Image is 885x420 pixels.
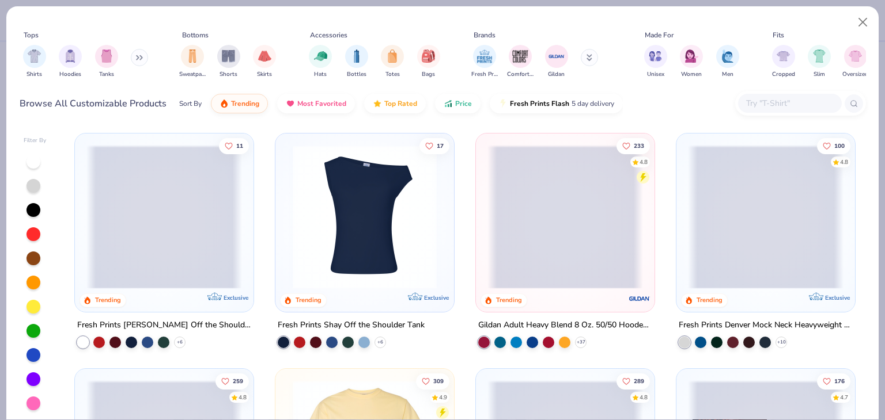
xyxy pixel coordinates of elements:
[217,45,240,79] button: filter button
[186,49,199,63] img: Sweatpants Image
[377,339,383,346] span: + 6
[507,45,534,79] button: filter button
[237,143,244,148] span: 11
[617,138,650,154] button: Like
[507,45,534,79] div: filter for Comfort Colors
[216,373,249,389] button: Like
[649,49,662,63] img: Unisex Image
[478,318,652,333] div: Gildan Adult Heavy Blend 8 Oz. 50/50 Hooded Sweatshirt
[224,294,248,301] span: Exclusive
[310,30,347,40] div: Accessories
[680,45,703,79] button: filter button
[347,70,366,79] span: Bottles
[220,99,229,108] img: trending.gif
[309,45,332,79] button: filter button
[95,45,118,79] button: filter button
[422,70,435,79] span: Bags
[476,48,493,65] img: Fresh Prints Image
[808,45,831,79] button: filter button
[617,373,650,389] button: Like
[233,378,244,384] span: 259
[24,136,47,145] div: Filter By
[510,99,569,108] span: Fresh Prints Flash
[211,94,268,113] button: Trending
[258,49,271,63] img: Skirts Image
[99,70,114,79] span: Tanks
[680,45,703,79] div: filter for Women
[364,94,426,113] button: Top Rated
[345,45,368,79] button: filter button
[100,49,113,63] img: Tanks Image
[849,49,862,63] img: Oversized Image
[772,45,795,79] div: filter for Cropped
[548,70,565,79] span: Gildan
[309,45,332,79] div: filter for Hats
[422,49,434,63] img: Bags Image
[644,45,667,79] div: filter for Unisex
[576,339,585,346] span: + 37
[777,339,785,346] span: + 10
[507,70,534,79] span: Comfort Colors
[23,45,46,79] button: filter button
[834,378,845,384] span: 176
[417,45,440,79] button: filter button
[231,99,259,108] span: Trending
[512,48,529,65] img: Comfort Colors Image
[179,45,206,79] button: filter button
[455,99,472,108] span: Price
[490,94,623,113] button: Fresh Prints Flash5 day delivery
[177,339,183,346] span: + 6
[842,45,868,79] button: filter button
[679,318,853,333] div: Fresh Prints Denver Mock Neck Heavyweight Sweatshirt
[437,143,444,148] span: 17
[253,45,276,79] div: filter for Skirts
[381,45,404,79] div: filter for Totes
[182,30,209,40] div: Bottoms
[777,49,790,63] img: Cropped Image
[77,318,251,333] div: Fresh Prints [PERSON_NAME] Off the Shoulder Top
[220,138,249,154] button: Like
[373,99,382,108] img: TopRated.gif
[239,393,247,402] div: 4.8
[572,97,614,110] span: 5 day delivery
[548,48,565,65] img: Gildan Image
[813,49,826,63] img: Slim Image
[716,45,739,79] div: filter for Men
[28,49,41,63] img: Shirts Image
[471,45,498,79] button: filter button
[643,145,799,289] img: a164e800-7022-4571-a324-30c76f641635
[645,30,674,40] div: Made For
[773,30,784,40] div: Fits
[278,318,425,333] div: Fresh Prints Shay Off the Shoulder Tank
[220,70,237,79] span: Shorts
[685,49,698,63] img: Women Image
[439,393,447,402] div: 4.9
[287,145,442,289] img: 5716b33b-ee27-473a-ad8a-9b8687048459
[95,45,118,79] div: filter for Tanks
[381,45,404,79] button: filter button
[644,45,667,79] button: filter button
[545,45,568,79] div: filter for Gildan
[814,70,825,79] span: Slim
[722,70,733,79] span: Men
[745,97,834,110] input: Try "T-Shirt"
[817,373,850,389] button: Like
[842,45,868,79] div: filter for Oversized
[314,70,327,79] span: Hats
[179,98,202,109] div: Sort By
[772,70,795,79] span: Cropped
[417,45,440,79] div: filter for Bags
[681,70,702,79] span: Women
[628,287,651,310] img: Gildan logo
[253,45,276,79] button: filter button
[24,30,39,40] div: Tops
[419,138,449,154] button: Like
[772,45,795,79] button: filter button
[386,49,399,63] img: Totes Image
[424,294,449,301] span: Exclusive
[634,378,644,384] span: 289
[834,143,845,148] span: 100
[286,99,295,108] img: most_fav.gif
[471,70,498,79] span: Fresh Prints
[64,49,77,63] img: Hoodies Image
